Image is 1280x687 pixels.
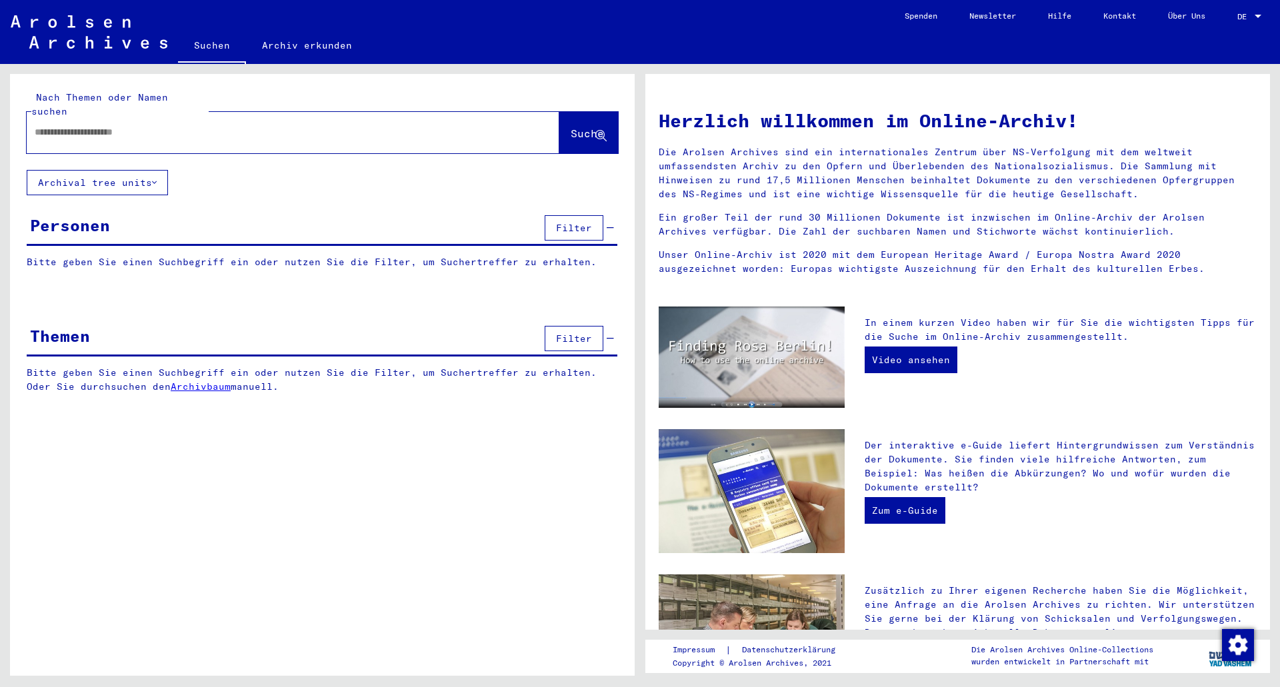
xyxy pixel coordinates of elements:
span: DE [1237,12,1252,21]
p: Die Arolsen Archives Online-Collections [971,644,1153,656]
img: eguide.jpg [659,429,845,553]
img: Zustimmung ändern [1222,629,1254,661]
p: Bitte geben Sie einen Suchbegriff ein oder nutzen Sie die Filter, um Suchertreffer zu erhalten. O... [27,366,618,394]
p: Unser Online-Archiv ist 2020 mit dem European Heritage Award / Europa Nostra Award 2020 ausgezeic... [659,248,1257,276]
img: Arolsen_neg.svg [11,15,167,49]
div: Personen [30,213,110,237]
img: video.jpg [659,307,845,408]
span: Filter [556,333,592,344]
div: | [673,643,851,657]
span: Suche [571,127,604,140]
div: Themen [30,324,90,348]
p: In einem kurzen Video haben wir für Sie die wichtigsten Tipps für die Suche im Online-Archiv zusa... [865,316,1257,344]
a: Zum e-Guide [865,497,945,524]
button: Archival tree units [27,170,168,195]
a: Impressum [673,643,725,657]
p: Die Arolsen Archives sind ein internationales Zentrum über NS-Verfolgung mit dem weltweit umfasse... [659,145,1257,201]
a: Archiv erkunden [246,29,368,61]
mat-label: Nach Themen oder Namen suchen [31,91,168,117]
h1: Herzlich willkommen im Online-Archiv! [659,107,1257,135]
button: Filter [545,215,603,241]
img: yv_logo.png [1206,639,1256,672]
p: wurden entwickelt in Partnerschaft mit [971,656,1153,668]
p: Copyright © Arolsen Archives, 2021 [673,657,851,669]
a: Archivbaum [171,380,231,392]
span: Filter [556,222,592,234]
a: Video ansehen [865,346,957,373]
a: Suchen [178,29,246,64]
p: Der interaktive e-Guide liefert Hintergrundwissen zum Verständnis der Dokumente. Sie finden viele... [865,438,1257,494]
p: Ein großer Teil der rund 30 Millionen Dokumente ist inzwischen im Online-Archiv der Arolsen Archi... [659,211,1257,239]
button: Filter [545,326,603,351]
p: Zusätzlich zu Ihrer eigenen Recherche haben Sie die Möglichkeit, eine Anfrage an die Arolsen Arch... [865,584,1257,640]
button: Suche [559,112,618,153]
a: Datenschutzerklärung [731,643,851,657]
p: Bitte geben Sie einen Suchbegriff ein oder nutzen Sie die Filter, um Suchertreffer zu erhalten. [27,255,617,269]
